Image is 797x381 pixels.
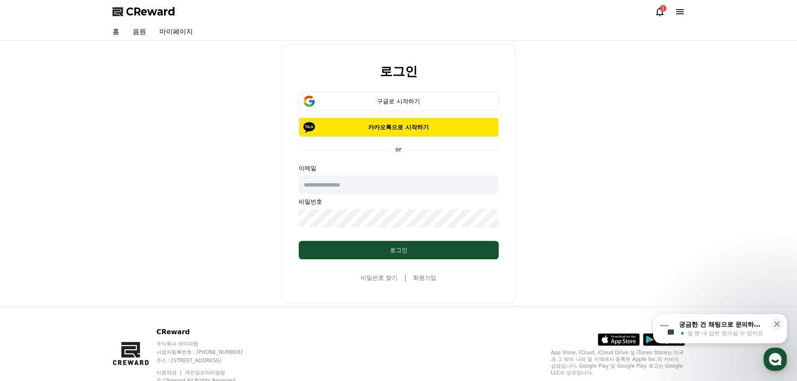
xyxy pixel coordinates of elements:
[299,92,499,111] button: 구글로 시작하기
[380,64,418,78] h2: 로그인
[55,265,108,286] a: 대화
[660,5,666,12] div: 1
[3,265,55,286] a: 홈
[126,5,175,18] span: CReward
[106,23,126,40] a: 홈
[26,278,31,284] span: 홈
[299,197,499,206] p: 비밀번호
[153,23,200,40] a: 마이페이지
[156,370,183,376] a: 이용약관
[156,349,259,355] p: 사업자등록번호 : [PHONE_NUMBER]
[361,274,397,282] a: 비밀번호 찾기
[299,241,499,259] button: 로그인
[185,370,225,376] a: 개인정보처리방침
[299,164,499,172] p: 이메일
[156,340,259,347] p: 주식회사 와이피랩
[299,118,499,137] button: 카카오톡으로 시작하기
[311,97,487,105] div: 구글로 시작하기
[655,7,665,17] a: 1
[129,278,139,284] span: 설정
[551,349,685,376] p: App Store, iCloud, iCloud Drive 및 iTunes Store는 미국과 그 밖의 나라 및 지역에서 등록된 Apple Inc.의 서비스 상표입니다. Goo...
[108,265,161,286] a: 설정
[390,145,406,153] p: or
[413,274,436,282] a: 회원가입
[113,5,175,18] a: CReward
[315,246,482,254] div: 로그인
[77,278,87,285] span: 대화
[311,123,487,131] p: 카카오톡으로 시작하기
[404,273,406,283] span: |
[156,327,259,337] p: CReward
[126,23,153,40] a: 음원
[156,357,259,364] p: 주소 : [STREET_ADDRESS]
